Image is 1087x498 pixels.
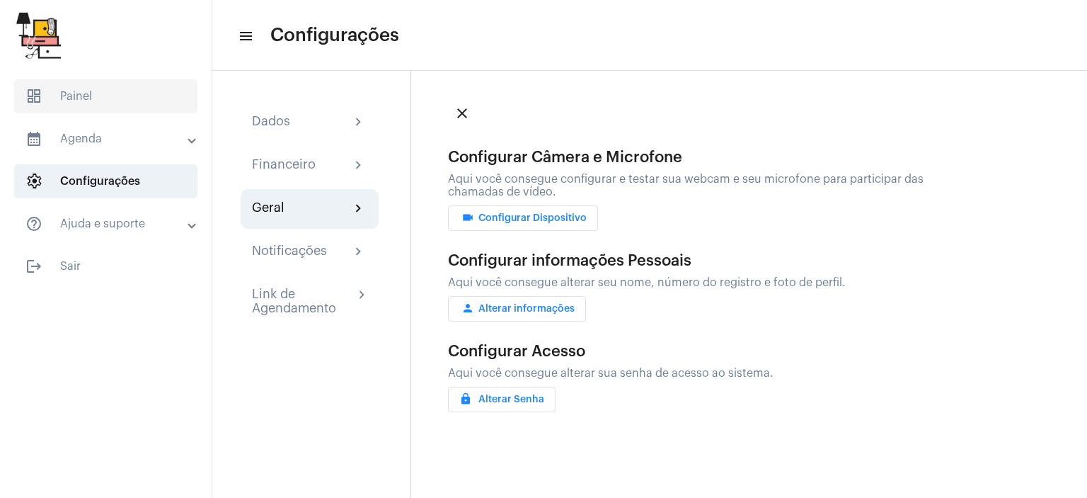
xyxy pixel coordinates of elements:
[459,213,587,223] span: Configurar Dispositivo
[252,157,316,174] div: Financeiro
[252,287,354,315] div: Link de Agendamento
[448,296,586,322] button: Alterar informações
[25,130,189,147] mat-panel-title: Agenda
[252,200,284,217] div: Geral
[8,207,212,241] mat-expansion-panel-header: sidenav iconAjuda e suporte
[459,395,544,404] span: Alterar Senha
[25,173,42,190] span: sidenav icon
[459,302,476,319] mat-icon: person
[459,392,476,409] mat-icon: locker
[448,387,556,412] button: Alterar Senha
[25,88,42,105] span: sidenav icon
[350,114,367,131] mat-icon: chevron_right
[350,200,367,217] mat-icon: chevron_right
[448,173,943,198] div: Aqui você consegue configurar e testar sua webcam e seu microfone para participar das chamadas de...
[25,215,189,232] mat-panel-title: Ajuda e suporte
[454,105,471,122] mat-icon: close
[448,367,943,380] div: Aqui você consegue alterar sua senha de acesso ao sistema.
[25,215,42,232] mat-icon: sidenav icon
[350,157,367,174] mat-icon: chevron_right
[459,304,575,314] span: Alterar informações
[270,24,399,47] span: Configurações
[448,252,943,269] div: Configurar informações Pessoais
[252,244,327,261] div: Notificações
[25,258,42,275] mat-icon: sidenav icon
[459,211,476,228] mat-icon: videocam
[14,164,197,198] span: Configurações
[252,114,290,131] div: Dados
[238,28,252,45] mat-icon: sidenav icon
[25,130,42,147] mat-icon: sidenav icon
[354,287,367,304] mat-icon: chevron_right
[448,149,943,166] div: Configurar Câmera e Microfone
[14,249,197,283] span: Sair
[448,343,943,360] div: Configurar Acesso
[11,7,64,64] img: b0638e37-6cf5-c2ab-24d1-898c32f64f7f.jpg
[448,276,943,289] div: Aqui você consegue alterar seu nome, número do registro e foto de perfil.
[14,79,197,113] span: Painel
[350,244,367,261] mat-icon: chevron_right
[448,205,598,231] button: Configurar Dispositivo
[8,122,212,156] mat-expansion-panel-header: sidenav iconAgenda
